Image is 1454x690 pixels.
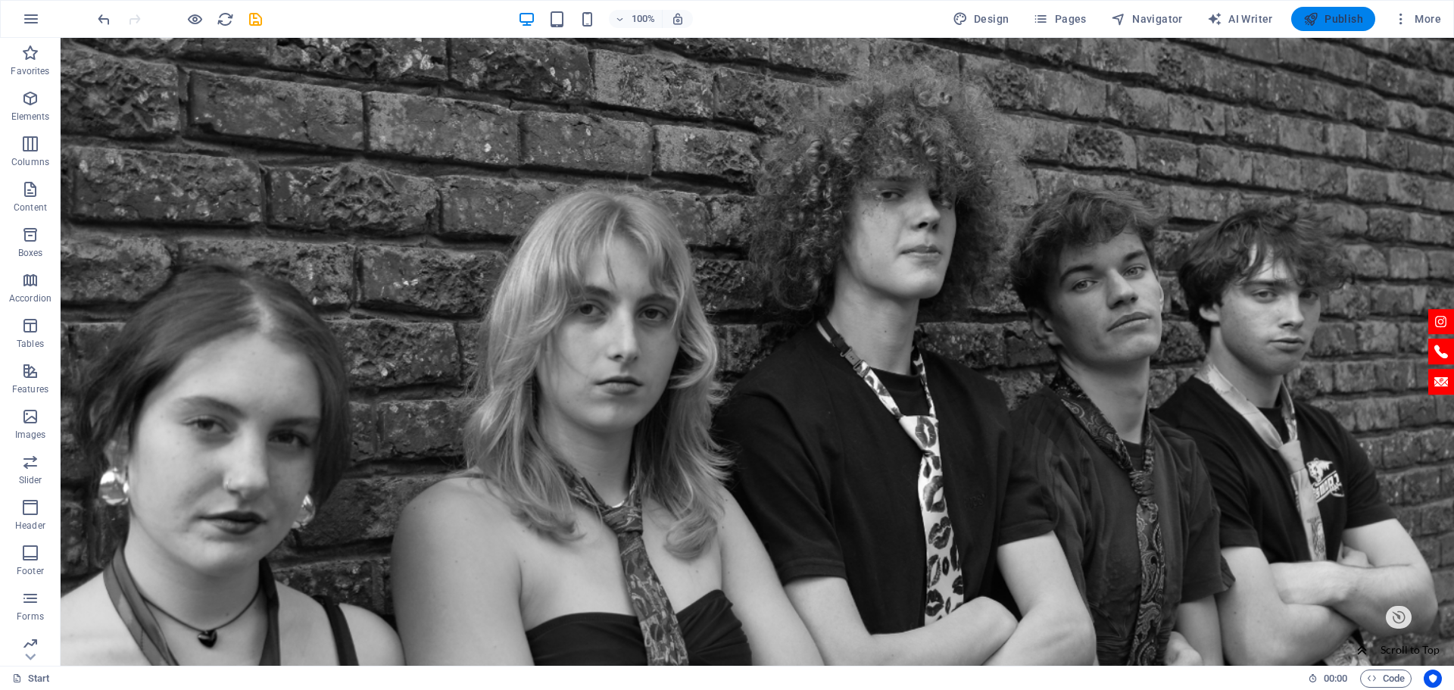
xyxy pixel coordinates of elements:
span: Pages [1033,11,1086,27]
button: reload [216,10,234,28]
p: Forms [17,610,44,623]
p: Features [12,383,48,395]
div: Scroll to Top [1313,603,1387,623]
p: Tables [17,338,44,350]
button: 100% [609,10,663,28]
p: Footer [17,565,44,577]
button: More [1387,7,1447,31]
a: Click to cancel selection. Double-click to open Pages [12,670,50,688]
i: Save (Ctrl+S) [247,11,264,28]
p: Slider [19,474,42,486]
button: Navigator [1105,7,1189,31]
span: Publish [1303,11,1363,27]
button: undo [95,10,113,28]
p: Content [14,201,47,214]
p: Header [15,520,45,532]
i: Undo: Change text (Ctrl+Z) [95,11,113,28]
p: Favorites [11,65,49,77]
p: Boxes [18,247,43,259]
button: Usercentrics [1424,670,1442,688]
button: save [246,10,264,28]
p: Columns [11,156,49,168]
span: Code [1367,670,1405,688]
span: Navigator [1111,11,1183,27]
button: Design [947,7,1016,31]
span: 00 00 [1324,670,1347,688]
p: Images [15,429,46,441]
button: Code [1360,670,1412,688]
button: Publish [1291,7,1375,31]
h6: Session time [1308,670,1348,688]
span: AI Writer [1207,11,1273,27]
p: Elements [11,111,50,123]
button: Click here to leave preview mode and continue editing [186,10,204,28]
span: : [1334,673,1337,684]
i: Reload page [217,11,234,28]
button: AI Writer [1201,7,1279,31]
span: More [1393,11,1441,27]
div: Design (Ctrl+Alt+Y) [947,7,1016,31]
p: Accordion [9,292,51,304]
span: Design [953,11,1009,27]
h6: 100% [632,10,656,28]
button: Pages [1027,7,1092,31]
